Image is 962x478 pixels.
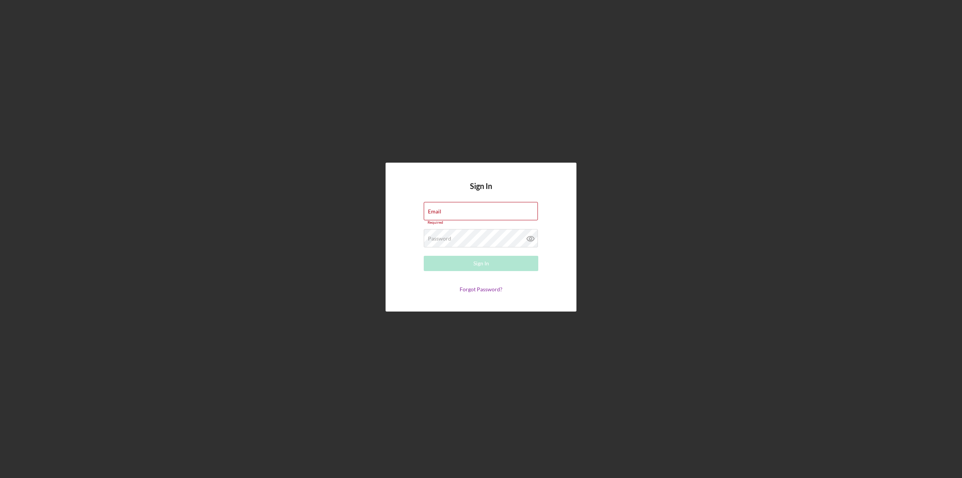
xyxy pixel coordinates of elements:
[460,286,502,292] a: Forgot Password?
[473,256,489,271] div: Sign In
[470,182,492,202] h4: Sign In
[428,208,441,215] label: Email
[424,220,538,225] div: Required
[424,256,538,271] button: Sign In
[428,236,451,242] label: Password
